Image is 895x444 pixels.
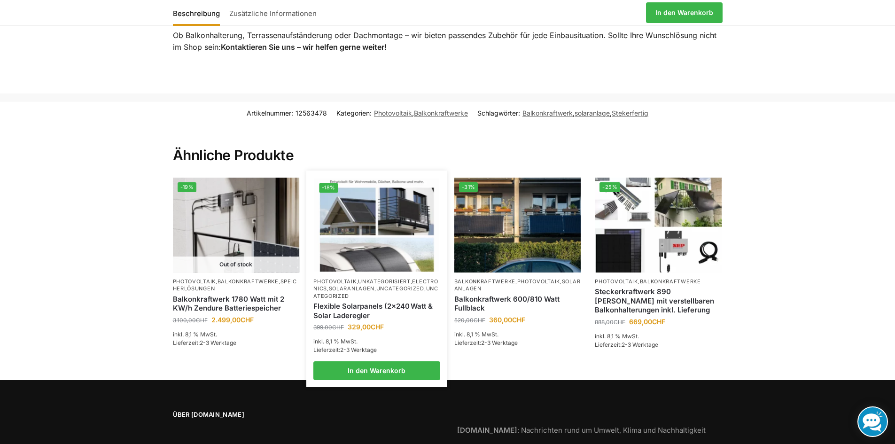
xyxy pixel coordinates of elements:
[329,285,374,292] a: Solaranlagen
[612,109,648,117] a: Stekerfertig
[454,330,581,339] p: inkl. 8,1 % MwSt.
[313,361,440,380] a: In den Warenkorb legen: „Flexible Solarpanels (2×240 Watt & Solar Laderegler“
[489,316,525,324] bdi: 360,00
[454,295,581,313] a: Balkonkraftwerk 600/810 Watt Fullblack
[348,323,384,331] bdi: 329,00
[454,278,581,293] p: , ,
[315,179,439,272] a: -18%Flexible Solar Module für Wohnmobile Camping Balkon
[173,410,438,420] span: Über [DOMAIN_NAME]
[595,178,722,273] a: -25%860 Watt Komplett mit Balkonhalterung
[313,302,440,320] a: Flexible Solarpanels (2×240 Watt & Solar Laderegler
[454,278,515,285] a: Balkonkraftwerke
[218,278,279,285] a: Balkonkraftwerke
[414,109,468,117] a: Balkonkraftwerke
[595,332,722,341] p: inkl. 8,1 % MwSt.
[340,346,377,353] span: 2-3 Werktage
[173,178,300,273] img: Zendure-solar-flow-Batteriespeicher für Balkonkraftwerke
[247,108,327,118] span: Artikelnummer:
[336,108,468,118] span: Kategorien: ,
[595,278,722,285] p: ,
[595,278,638,285] a: Photovoltaik
[315,179,439,272] img: Flexible Solar Module für Wohnmobile Camping Balkon
[173,339,236,346] span: Lieferzeit:
[296,109,327,117] span: 12563478
[313,337,440,346] p: inkl. 8,1 % MwSt.
[173,178,300,273] a: -19% Out of stockZendure-solar-flow-Batteriespeicher für Balkonkraftwerke
[595,319,625,326] bdi: 888,00
[575,109,610,117] a: solaranlage
[371,323,384,331] span: CHF
[173,278,216,285] a: Photovoltaik
[313,346,377,353] span: Lieferzeit:
[622,341,658,348] span: 2-3 Werktage
[595,287,722,315] a: Steckerkraftwerk 890 Watt mit verstellbaren Balkonhalterungen inkl. Lieferung
[313,278,440,300] p: , , , , ,
[454,178,581,273] img: 2 Balkonkraftwerke
[173,278,297,292] a: Speicherlösungen
[173,317,208,324] bdi: 3.100,00
[457,426,706,435] a: [DOMAIN_NAME]: Nachrichten rund um Umwelt, Klima und Nachhaltigkeit
[173,295,300,313] a: Balkonkraftwerk 1780 Watt mit 2 KW/h Zendure Batteriespeicher
[200,339,236,346] span: 2-3 Werktage
[477,108,648,118] span: Schlagwörter: , ,
[313,278,438,292] a: Electronics
[454,339,518,346] span: Lieferzeit:
[313,278,356,285] a: Photovoltaik
[241,316,254,324] span: CHF
[454,278,581,292] a: Solaranlagen
[173,124,723,164] h2: Ähnliche Produkte
[332,324,344,331] span: CHF
[313,324,344,331] bdi: 399,00
[358,278,411,285] a: Unkategorisiert
[211,316,254,324] bdi: 2.499,00
[173,278,300,293] p: , ,
[614,319,625,326] span: CHF
[512,316,525,324] span: CHF
[481,339,518,346] span: 2-3 Werktage
[454,178,581,273] a: -31%2 Balkonkraftwerke
[652,318,665,326] span: CHF
[640,278,701,285] a: Balkonkraftwerke
[595,341,658,348] span: Lieferzeit:
[454,317,485,324] bdi: 520,00
[221,42,387,52] strong: Kontaktieren Sie uns – wir helfen gerne weiter!
[457,426,517,435] strong: [DOMAIN_NAME]
[517,278,560,285] a: Photovoltaik
[522,109,573,117] a: Balkonkraftwerk
[173,30,723,54] p: Ob Balkonhalterung, Terrassenaufständerung oder Dachmontage – wir bieten passendes Zubehör für je...
[629,318,665,326] bdi: 669,00
[374,109,412,117] a: Photovoltaik
[173,330,300,339] p: inkl. 8,1 % MwSt.
[595,178,722,273] img: 860 Watt Komplett mit Balkonhalterung
[196,317,208,324] span: CHF
[474,317,485,324] span: CHF
[376,285,424,292] a: Uncategorized
[313,285,438,299] a: Uncategorized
